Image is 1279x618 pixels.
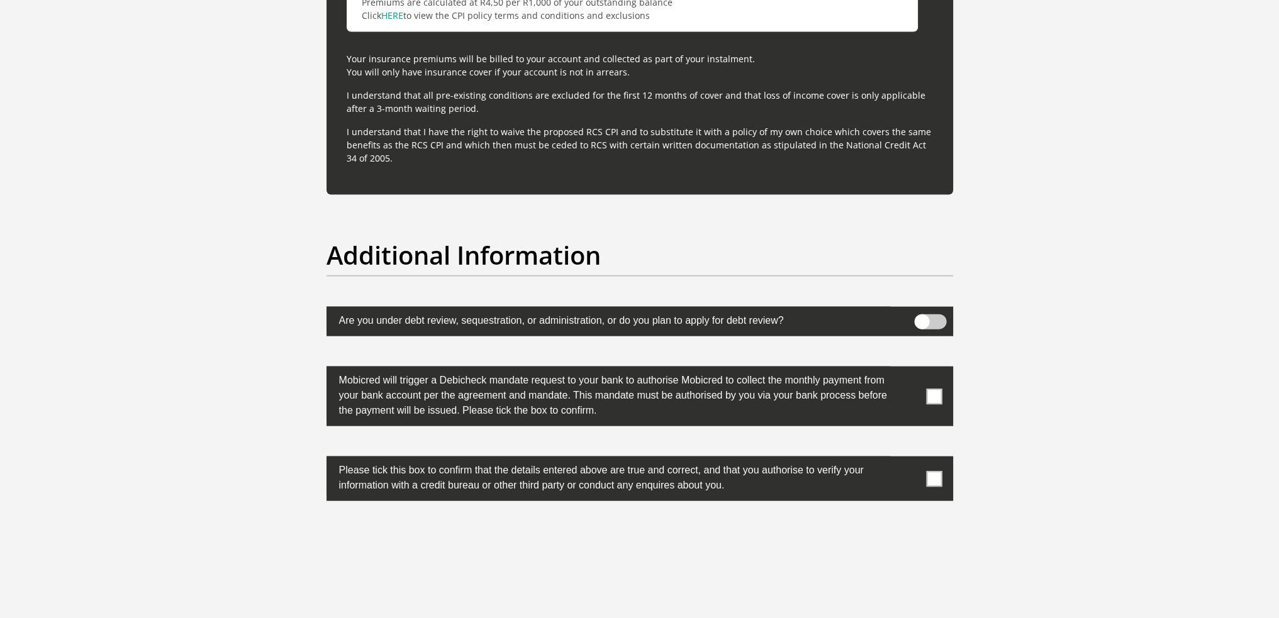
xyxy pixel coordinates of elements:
[347,52,933,79] p: Your insurance premiums will be billed to your account and collected as part of your instalment. ...
[381,9,403,21] a: HERE
[327,240,953,270] h2: Additional Information
[544,531,735,580] iframe: reCAPTCHA
[327,456,890,496] label: Please tick this box to confirm that the details entered above are true and correct, and that you...
[327,307,890,331] label: Are you under debt review, sequestration, or administration, or do you plan to apply for debt rev...
[347,89,933,115] p: I understand that all pre-existing conditions are excluded for the first 12 months of cover and t...
[327,367,890,421] label: Mobicred will trigger a Debicheck mandate request to your bank to authorise Mobicred to collect t...
[347,125,933,165] p: I understand that I have the right to waive the proposed RCS CPI and to substitute it with a poli...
